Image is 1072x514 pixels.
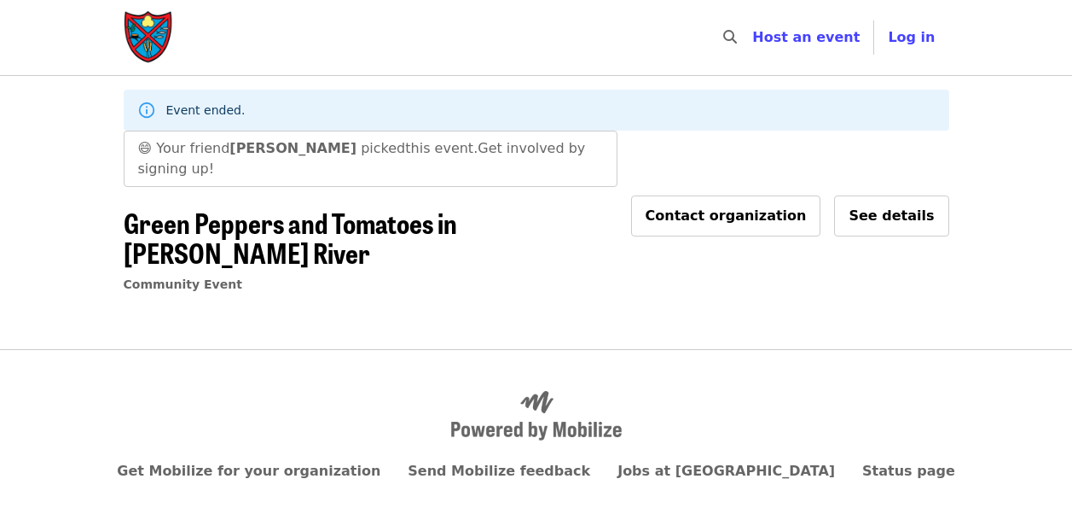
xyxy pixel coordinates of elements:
[752,29,860,45] a: Host an event
[862,463,955,479] a: Status page
[723,29,737,45] i: search icon
[874,20,948,55] button: Log in
[849,207,934,224] span: See details
[617,463,835,479] a: Jobs at [GEOGRAPHIC_DATA]
[408,463,590,479] a: Send Mobilize feedback
[646,207,807,224] span: Contact organization
[747,17,761,58] input: Search
[124,202,457,272] span: Green Peppers and Tomatoes in [PERSON_NAME] River
[117,463,380,479] a: Get Mobilize for your organization
[124,461,949,482] nav: Primary footer navigation
[834,196,948,237] button: See details
[138,140,586,177] span: Your friend picked this event . Get involved by signing up!
[631,196,821,237] button: Contact organization
[451,391,622,441] img: Powered by Mobilize
[888,29,935,45] span: Log in
[229,140,356,156] strong: [PERSON_NAME]
[138,140,153,156] span: grinning face emoji
[124,277,242,291] a: Community Event
[124,10,175,65] img: Society of St. Andrew - Home
[166,103,246,117] span: Event ended.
